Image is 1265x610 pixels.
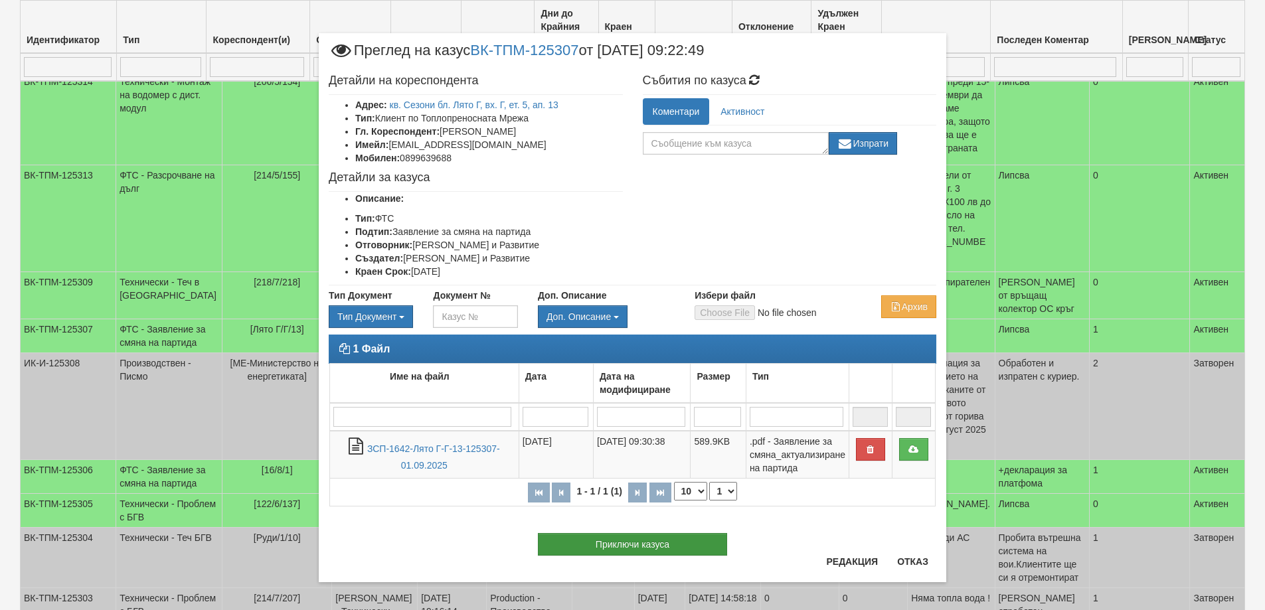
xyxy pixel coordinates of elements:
button: Отказ [889,551,936,572]
b: Дата на модифициране [600,371,671,395]
b: Подтип: [355,226,392,237]
select: Страница номер [709,482,737,500]
label: Доп. Описание [538,289,606,302]
span: Преглед на казус от [DATE] 09:22:49 [329,43,704,68]
li: [PERSON_NAME] и Развитие [355,238,623,252]
td: Дата на модифициране: No sort applied, activate to apply an ascending sort [594,364,691,404]
td: : No sort applied, activate to apply an ascending sort [892,364,935,404]
td: 589.9KB [691,431,746,479]
a: ЗСП-1642-Лято Г-Г-13-125307-01.09.2025 [367,443,500,471]
h4: Детайли за казуса [329,171,623,185]
span: Доп. Описание [547,311,611,322]
li: 0899639688 [355,151,623,165]
b: Имейл: [355,139,388,150]
td: .pdf - Заявление за смяна_актуализиране на партида [746,431,849,479]
li: Заявление за смяна на партида [355,225,623,238]
b: Име на файл [390,371,450,382]
button: Предишна страница [552,483,570,502]
button: Изпрати [829,132,898,155]
button: Редакция [818,551,886,572]
b: Мобилен: [355,153,400,163]
td: Име на файл: No sort applied, activate to apply an ascending sort [330,364,519,404]
a: ВК-ТПМ-125307 [470,42,578,58]
input: Казус № [433,305,517,328]
li: [PERSON_NAME] [355,125,623,138]
li: [PERSON_NAME] и Развитие [355,252,623,265]
a: кв. Сезони бл. Лято Г, вх. Г, ет. 5, ап. 13 [390,100,558,110]
label: Документ № [433,289,490,302]
b: Създател: [355,253,403,264]
b: Тип [752,371,769,382]
b: Описание: [355,193,404,204]
b: Размер [697,371,730,382]
li: [DATE] [355,265,623,278]
div: Двоен клик, за изчистване на избраната стойност. [329,305,413,328]
b: Тип: [355,113,375,123]
button: Последна страница [649,483,671,502]
button: Доп. Описание [538,305,628,328]
label: Тип Документ [329,289,392,302]
td: Дата: No sort applied, activate to apply an ascending sort [519,364,593,404]
td: Тип: No sort applied, activate to apply an ascending sort [746,364,849,404]
button: Приключи казуса [538,533,727,556]
h4: Детайли на кореспондента [329,74,623,88]
b: Гл. Кореспондент: [355,126,440,137]
span: Тип Документ [337,311,396,322]
b: Краен Срок: [355,266,411,277]
b: Дата [525,371,547,382]
button: Следваща страница [628,483,647,502]
tr: ЗСП-1642-Лято Г-Г-13-125307-01.09.2025.pdf - Заявление за смяна_актуализиране на партида [330,431,936,479]
b: Адрес: [355,100,387,110]
h4: Събития по казуса [643,74,937,88]
button: Тип Документ [329,305,413,328]
td: : No sort applied, activate to apply an ascending sort [849,364,892,404]
li: ФТС [355,212,623,225]
button: Архив [881,295,936,318]
td: Размер: No sort applied, activate to apply an ascending sort [691,364,746,404]
strong: 1 Файл [353,343,390,354]
div: Двоен клик, за изчистване на избраната стойност. [538,305,675,328]
td: [DATE] 09:30:38 [594,431,691,479]
li: [EMAIL_ADDRESS][DOMAIN_NAME] [355,138,623,151]
b: Тип: [355,213,375,224]
b: Отговорник: [355,240,412,250]
td: [DATE] [519,431,593,479]
label: Избери файл [695,289,756,302]
button: Първа страница [528,483,550,502]
a: Коментари [643,98,710,125]
li: Клиент по Топлопреносната Мрежа [355,112,623,125]
a: Активност [711,98,774,125]
span: 1 - 1 / 1 (1) [573,486,625,496]
select: Брой редове на страница [674,482,707,500]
